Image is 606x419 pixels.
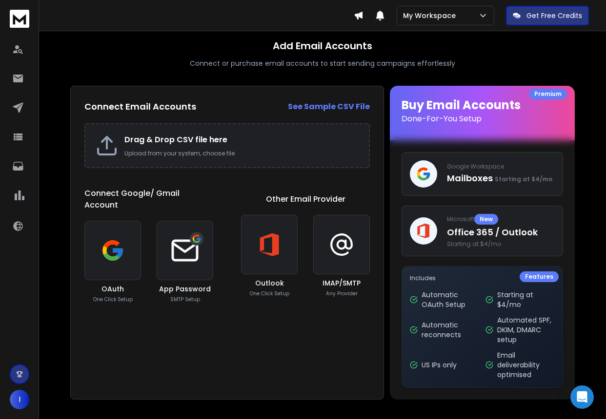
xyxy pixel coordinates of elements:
[124,134,359,146] h2: Drag & Drop CSV file here
[447,163,555,171] p: Google Workspace
[422,360,457,370] p: US IPs only
[159,284,211,294] h3: App Password
[84,188,213,211] h1: Connect Google/ Gmail Account
[497,290,555,309] p: Starting at $4/mo
[323,278,361,288] h3: IMAP/SMTP
[93,296,133,303] p: One Click Setup
[84,100,196,114] h2: Connect Email Accounts
[288,101,370,113] a: See Sample CSV File
[402,113,563,125] p: Done-For-You Setup
[495,175,552,183] span: Starting at $4/mo
[288,101,370,112] strong: See Sample CSV File
[190,58,455,68] p: Connect or purchase email accounts to start sending campaigns effortlessly
[447,240,555,248] span: Starting at $4/mo
[101,284,124,294] h3: OAuth
[447,226,555,239] p: Office 365 / Outlook
[10,10,29,28] img: logo
[570,385,594,409] div: Open Intercom Messenger
[124,150,359,157] p: Upload from your system, choose file
[410,274,555,282] p: Includes
[497,350,555,380] p: Email deliverability optimised
[422,290,480,309] p: Automatic OAuth Setup
[250,290,289,297] p: One Click Setup
[526,11,582,20] p: Get Free Credits
[506,6,589,25] button: Get Free Credits
[422,320,480,340] p: Automatic reconnects
[266,193,345,205] h1: Other Email Provider
[255,278,284,288] h3: Outlook
[403,11,460,20] p: My Workspace
[520,271,559,282] div: Features
[326,290,358,297] p: Any Provider
[447,171,555,185] p: Mailboxes
[170,296,200,303] p: SMTP Setup
[447,214,555,225] p: Microsoft
[497,315,555,344] p: Automated SPF, DKIM, DMARC setup
[10,390,29,409] button: I
[402,97,563,125] h1: Buy Email Accounts
[474,214,498,225] div: New
[273,39,372,53] h1: Add Email Accounts
[529,89,567,99] div: Premium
